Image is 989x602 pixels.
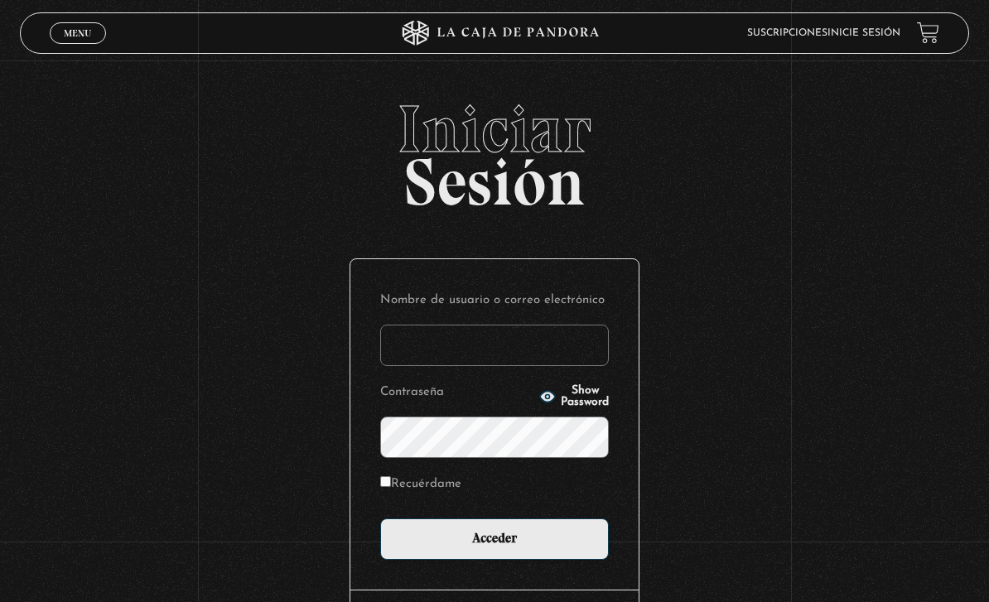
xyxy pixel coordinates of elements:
button: Show Password [539,385,609,408]
span: Menu [64,28,91,38]
input: Acceder [380,518,609,560]
label: Contraseña [380,381,534,403]
span: Show Password [561,385,609,408]
a: View your shopping cart [917,22,939,44]
span: Iniciar [20,96,969,162]
input: Recuérdame [380,476,391,487]
a: Suscripciones [747,28,827,38]
h2: Sesión [20,96,969,202]
label: Nombre de usuario o correo electrónico [380,289,609,311]
span: Cerrar [58,41,97,53]
label: Recuérdame [380,473,461,495]
a: Inicie sesión [827,28,900,38]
